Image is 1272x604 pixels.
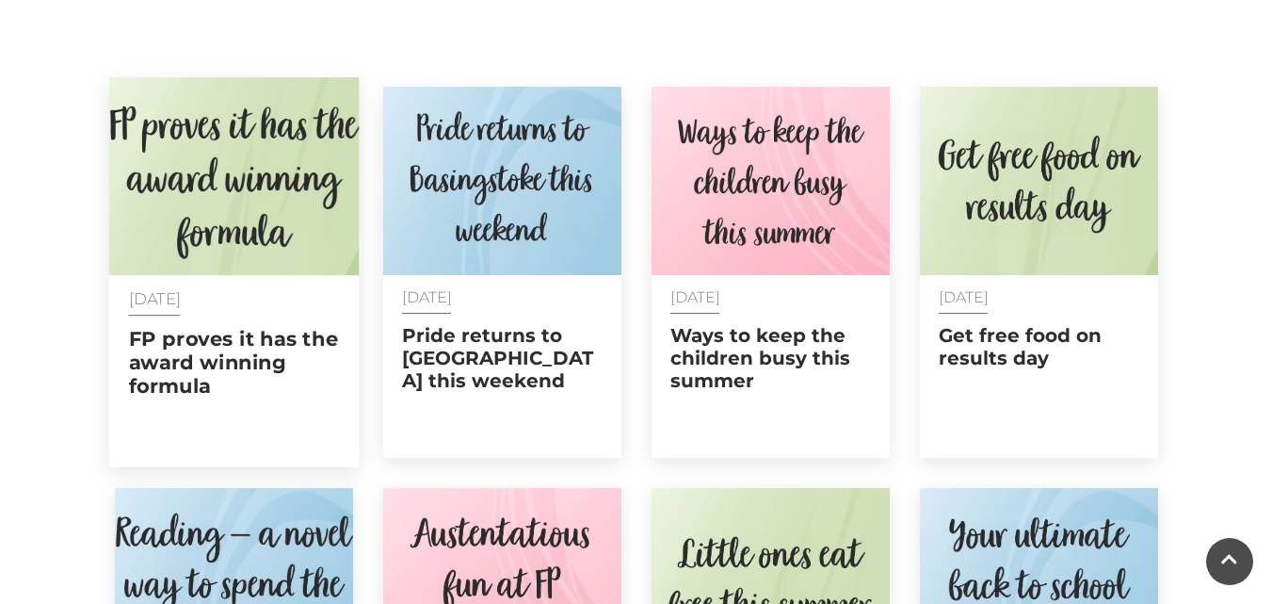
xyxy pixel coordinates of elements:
[402,324,603,392] h2: Pride returns to [GEOGRAPHIC_DATA] this weekend
[108,77,359,467] a: [DATE] FP proves it has the award winning formula
[383,87,621,458] a: [DATE] Pride returns to [GEOGRAPHIC_DATA] this weekend
[402,289,603,305] p: [DATE]
[939,324,1139,369] h2: Get free food on results day
[920,87,1158,458] a: [DATE] Get free food on results day
[128,290,339,307] p: [DATE]
[652,87,890,458] a: [DATE] Ways to keep the children busy this summer
[939,289,1139,305] p: [DATE]
[670,289,871,305] p: [DATE]
[670,324,871,392] h2: Ways to keep the children busy this summer
[128,327,339,399] h2: FP proves it has the award winning formula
